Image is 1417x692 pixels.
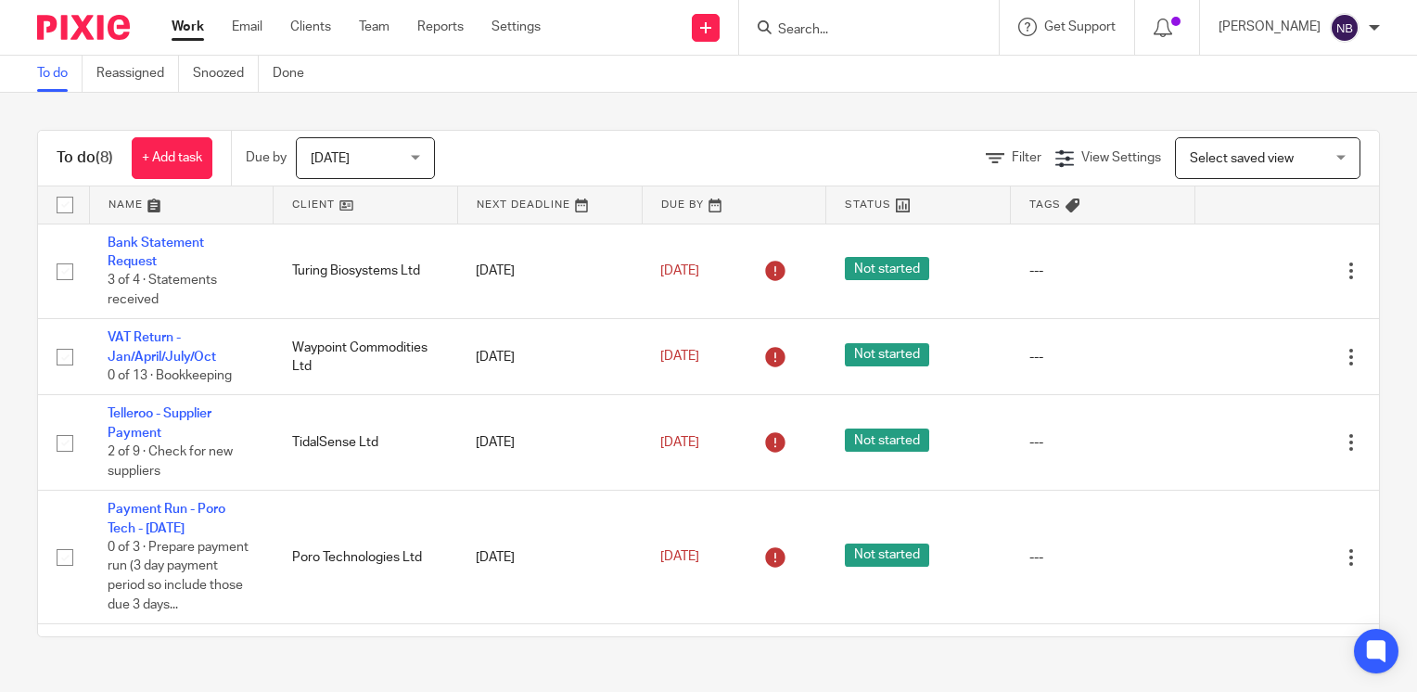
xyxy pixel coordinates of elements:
a: Bank Statement Request [108,237,204,268]
span: View Settings [1081,151,1161,164]
a: Settings [491,18,541,36]
p: Due by [246,148,287,167]
span: Tags [1029,199,1061,210]
span: Filter [1012,151,1041,164]
p: [PERSON_NAME] [1219,18,1321,36]
span: 3 of 4 · Statements received [108,274,217,306]
span: Select saved view [1190,152,1294,165]
td: Waypoint Commodities Ltd [274,319,458,395]
td: [DATE] [457,491,642,624]
a: Snoozed [193,56,259,92]
span: [DATE] [660,264,699,277]
span: [DATE] [311,152,350,165]
td: [DATE] [457,395,642,491]
img: svg%3E [1330,13,1360,43]
td: Poro Technologies Ltd [274,491,458,624]
span: Get Support [1044,20,1116,33]
div: --- [1029,348,1177,366]
a: Done [273,56,318,92]
span: Not started [845,343,929,366]
td: Turing Biosystems Ltd [274,224,458,319]
div: --- [1029,262,1177,280]
span: 2 of 9 · Check for new suppliers [108,445,233,478]
span: [DATE] [660,351,699,364]
a: Work [172,18,204,36]
td: [DATE] [457,224,642,319]
span: Not started [845,257,929,280]
a: Email [232,18,262,36]
div: --- [1029,433,1177,452]
a: Telleroo - Supplier Payment [108,407,211,439]
a: Reassigned [96,56,179,92]
a: Reports [417,18,464,36]
a: Payment Run - Poro Tech - [DATE] [108,503,225,534]
a: Clients [290,18,331,36]
span: 0 of 3 · Prepare payment run (3 day payment period so include those due 3 days... [108,541,249,611]
span: (8) [96,150,113,165]
a: To do [37,56,83,92]
span: [DATE] [660,551,699,564]
input: Search [776,22,943,39]
span: Not started [845,544,929,567]
span: [DATE] [660,436,699,449]
td: TidalSense Ltd [274,395,458,491]
div: --- [1029,548,1177,567]
span: 0 of 13 · Bookkeeping [108,369,232,382]
a: + Add task [132,137,212,179]
span: Not started [845,429,929,452]
h1: To do [57,148,113,168]
a: Team [359,18,389,36]
a: VAT Return - Jan/April/July/Oct [108,331,216,363]
td: [DATE] [457,319,642,395]
img: Pixie [37,15,130,40]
